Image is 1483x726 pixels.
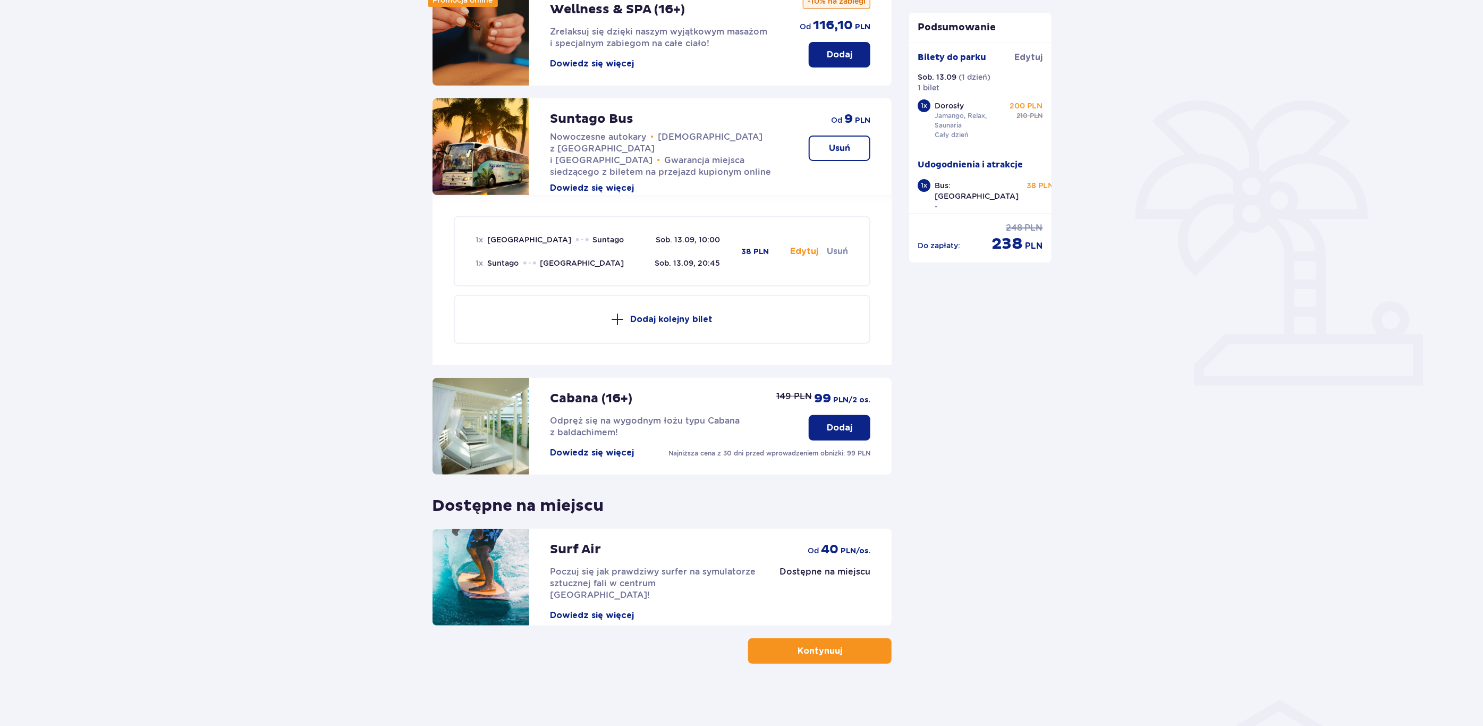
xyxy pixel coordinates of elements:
[918,72,956,82] p: Sob. 13.09
[909,21,1052,34] p: Podsumowanie
[741,247,769,257] p: 38 PLN
[630,314,713,325] p: Dodaj kolejny bilet
[1027,180,1054,191] p: 38 PLN
[827,422,852,434] p: Dodaj
[959,72,990,82] p: ( 1 dzień )
[918,240,960,251] p: Do zapłaty :
[809,415,870,441] button: Dodaj
[433,98,529,195] img: attraction
[476,234,484,245] p: 1 x
[841,546,870,556] p: PLN /os.
[1025,222,1043,234] p: PLN
[809,42,870,67] button: Dodaj
[918,179,930,192] div: 1 x
[809,136,870,161] button: Usuń
[433,378,529,475] img: attraction
[790,246,818,257] button: Edytuj
[656,234,720,245] p: Sob. 13.09, 10:00
[935,180,1019,244] p: Bus: [GEOGRAPHIC_DATA] - [GEOGRAPHIC_DATA] - [GEOGRAPHIC_DATA]
[550,447,634,459] button: Dowiedz się więcej
[454,295,871,344] button: Dodaj kolejny bilet
[657,155,660,166] span: •
[1026,240,1043,252] p: PLN
[827,246,848,257] button: Usuń
[814,391,831,407] p: 99
[476,258,484,268] p: 1 x
[918,159,1023,171] p: Udogodnienia i atrakcje
[833,395,870,406] p: PLN /2 os.
[576,238,589,241] img: dots
[831,115,842,125] p: od
[655,258,720,268] p: Sob. 13.09, 20:45
[550,27,768,48] span: Zrelaksuj się dzięki naszym wyjątkowym masażom i specjalnym zabiegom na całe ciało!
[488,234,572,245] span: [GEOGRAPHIC_DATA]
[918,82,939,93] p: 1 bilet
[550,182,634,194] button: Dowiedz się więcej
[1006,222,1023,234] p: 248
[488,258,519,268] span: Suntago
[918,99,930,112] div: 1 x
[800,21,811,32] p: od
[550,132,647,142] span: Nowoczesne autokary
[550,2,685,18] p: Wellness & SPA (16+)
[523,261,536,265] img: dots
[798,645,842,657] p: Kontynuuj
[855,22,870,32] p: PLN
[935,130,968,140] p: Cały dzień
[829,142,850,154] p: Usuń
[550,567,756,600] span: Poczuj się jak prawdziwy surfer na symulatorze sztucznej fali w centrum [GEOGRAPHIC_DATA]!
[1017,111,1028,121] p: 210
[935,111,1008,130] p: Jamango, Relax, Saunaria
[1010,100,1043,111] p: 200 PLN
[550,132,763,165] span: [DEMOGRAPHIC_DATA] z [GEOGRAPHIC_DATA] i [GEOGRAPHIC_DATA]
[550,416,740,437] span: Odpręż się na wygodnym łożu typu Cabana z baldachimem!
[651,132,654,142] span: •
[813,18,853,33] p: 116,10
[1015,52,1043,63] a: Edytuj
[550,58,634,70] button: Dowiedz się więcej
[821,542,838,558] p: 40
[992,234,1023,254] p: 238
[748,638,892,664] button: Kontynuuj
[827,49,852,61] p: Dodaj
[855,115,870,126] p: PLN
[550,111,634,127] p: Suntago Bus
[550,610,634,621] button: Dowiedz się więcej
[779,566,870,578] p: Dostępne na miejscu
[593,234,624,245] span: Suntago
[550,391,633,407] p: Cabana (16+)
[433,529,529,626] img: attraction
[935,100,964,111] p: Dorosły
[808,545,819,556] p: od
[776,391,812,402] p: 149 PLN
[433,487,604,516] p: Dostępne na miejscu
[1030,111,1043,121] p: PLN
[918,52,986,63] p: Bilety do parku
[844,111,853,127] p: 9
[668,449,870,458] p: Najniższa cena z 30 dni przed wprowadzeniem obniżki: 99 PLN
[540,258,624,268] span: [GEOGRAPHIC_DATA]
[550,542,601,558] p: Surf Air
